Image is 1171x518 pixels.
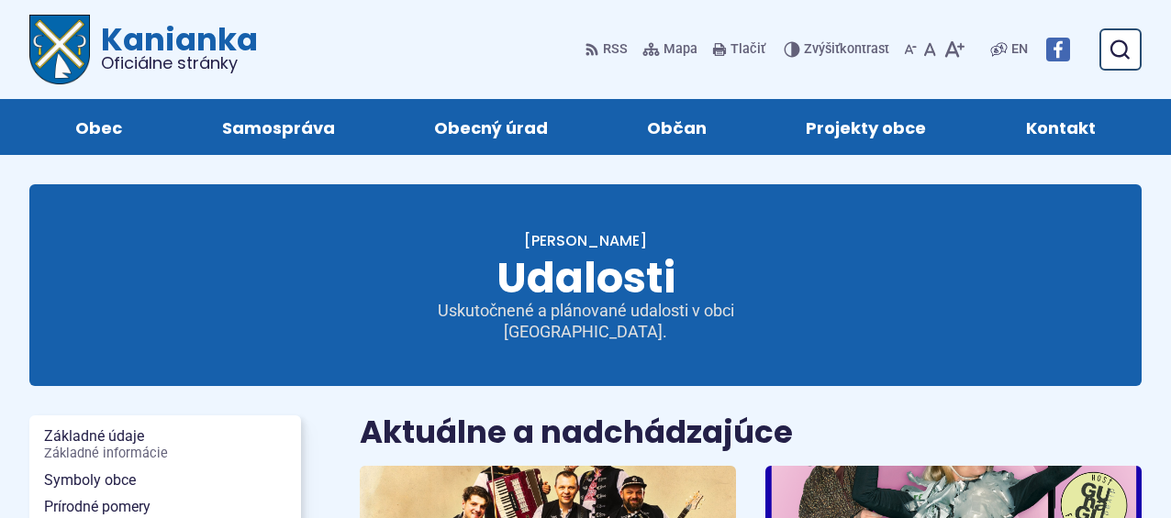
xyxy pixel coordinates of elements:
a: Projekty obce [775,99,957,155]
span: Občan [647,99,707,155]
span: Zvýšiť [804,41,840,57]
span: Udalosti [496,248,675,307]
a: Logo Kanianka, prejsť na domovskú stránku. [29,15,258,84]
span: Tlačiť [730,42,765,58]
a: Kontakt [995,99,1127,155]
span: RSS [603,39,628,61]
a: [PERSON_NAME] [524,230,647,251]
a: Základné údajeZákladné informácie [29,423,301,466]
button: Tlačiť [708,30,769,69]
span: kontrast [804,42,889,58]
span: Mapa [664,39,697,61]
button: Zmenšiť veľkosť písma [900,30,920,69]
a: RSS [585,30,631,69]
p: Uskutočnené a plánované udalosti v obci [GEOGRAPHIC_DATA]. [365,301,806,342]
a: Samospráva [190,99,365,155]
img: Prejsť na domovskú stránku [29,15,90,84]
span: Oficiálne stránky [101,55,258,72]
span: Kanianka [90,24,258,72]
h2: Aktuálne a nadchádzajúce [360,415,1142,449]
a: Mapa [639,30,701,69]
img: Prejsť na Facebook stránku [1046,38,1070,61]
span: Základné informácie [44,446,286,461]
span: Obecný úrad [434,99,548,155]
span: Obec [75,99,122,155]
a: Obec [44,99,153,155]
span: EN [1011,39,1028,61]
a: EN [1008,39,1032,61]
span: Kontakt [1026,99,1096,155]
a: Obecný úrad [403,99,579,155]
span: Základné údaje [44,423,286,466]
span: Samospráva [222,99,335,155]
span: Symboly obce [44,467,286,494]
a: Občan [616,99,738,155]
span: Projekty obce [806,99,926,155]
button: Zvýšiťkontrast [784,30,893,69]
a: Symboly obce [29,467,301,494]
button: Nastaviť pôvodnú veľkosť písma [920,30,940,69]
button: Zväčšiť veľkosť písma [940,30,968,69]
